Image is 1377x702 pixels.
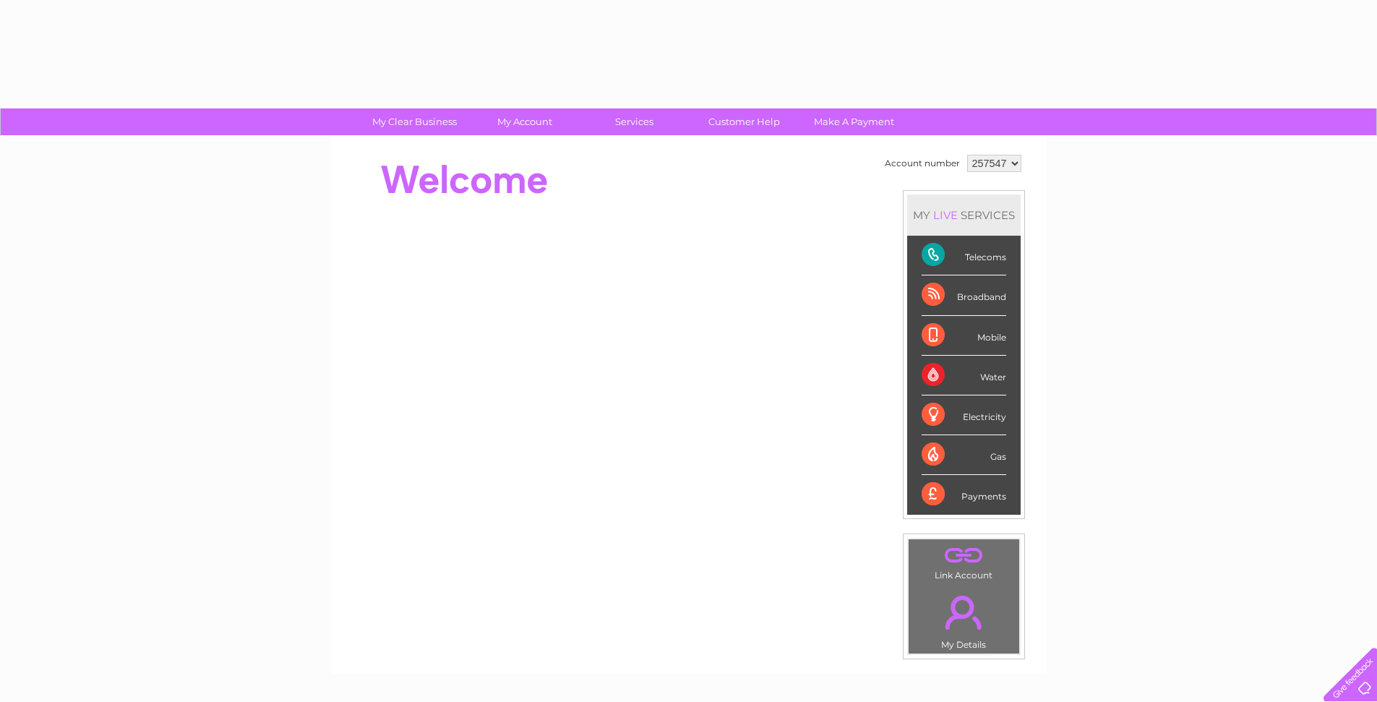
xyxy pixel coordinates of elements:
div: Broadband [922,275,1006,315]
div: MY SERVICES [907,194,1021,236]
td: Link Account [908,539,1020,584]
a: Customer Help [685,108,804,135]
td: Account number [881,151,964,176]
div: Payments [922,475,1006,514]
div: Telecoms [922,236,1006,275]
td: My Details [908,583,1020,654]
a: My Clear Business [355,108,474,135]
a: . [912,587,1016,638]
div: LIVE [930,208,961,222]
a: . [912,543,1016,568]
div: Gas [922,435,1006,475]
div: Mobile [922,316,1006,356]
div: Water [922,356,1006,395]
a: Services [575,108,694,135]
a: Make A Payment [794,108,914,135]
div: Electricity [922,395,1006,435]
a: My Account [465,108,584,135]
